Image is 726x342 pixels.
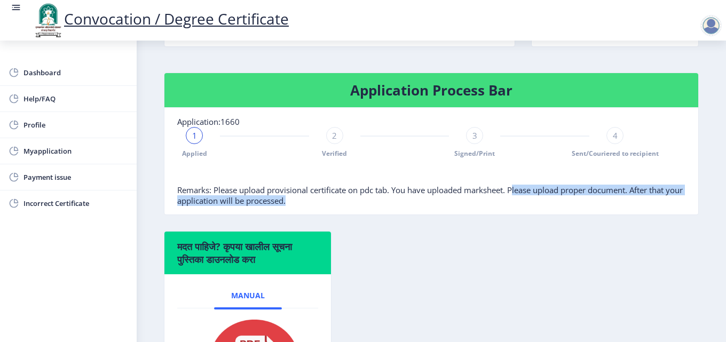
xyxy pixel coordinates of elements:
[177,240,318,266] h6: मदत पाहिजे? कृपया खालील सूचना पुस्तिका डाउनलोड करा
[214,283,282,308] a: Manual
[572,149,659,158] span: Sent/Couriered to recipient
[177,185,683,206] span: Remarks: Please upload provisional certificate on pdc tab. You have uploaded marksheet. Please up...
[332,130,337,141] span: 2
[472,130,477,141] span: 3
[192,130,197,141] span: 1
[177,116,240,127] span: Application:1660
[32,2,64,38] img: logo
[454,149,495,158] span: Signed/Print
[23,92,128,105] span: Help/FAQ
[182,149,207,158] span: Applied
[23,197,128,210] span: Incorrect Certificate
[23,118,128,131] span: Profile
[613,130,618,141] span: 4
[32,9,289,29] a: Convocation / Degree Certificate
[177,82,685,99] h4: Application Process Bar
[23,171,128,184] span: Payment issue
[23,66,128,79] span: Dashboard
[23,145,128,157] span: Myapplication
[322,149,347,158] span: Verified
[231,291,265,300] span: Manual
